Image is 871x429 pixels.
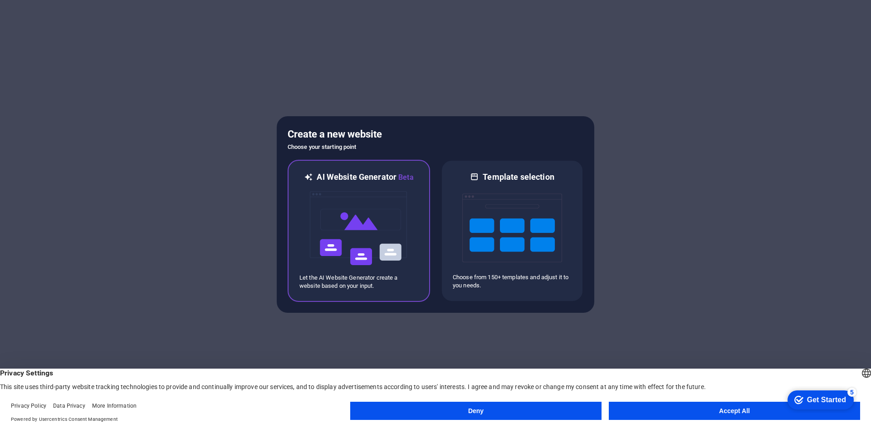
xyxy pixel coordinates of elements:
h6: Choose your starting point [288,142,583,153]
h6: Template selection [483,172,554,182]
div: AI Website GeneratorBetaaiLet the AI Website Generator create a website based on your input. [288,160,430,302]
span: Beta [396,173,414,182]
div: 5 [67,2,76,11]
h5: Create a new website [288,127,583,142]
div: Get Started [27,10,66,18]
p: Choose from 150+ templates and adjust it to you needs. [453,273,572,290]
div: Get Started 5 items remaining, 0% complete [7,5,73,24]
h6: AI Website Generator [317,172,413,183]
p: Let the AI Website Generator create a website based on your input. [299,274,418,290]
img: ai [309,183,409,274]
div: Template selectionChoose from 150+ templates and adjust it to you needs. [441,160,583,302]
